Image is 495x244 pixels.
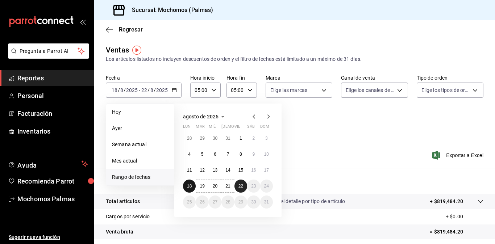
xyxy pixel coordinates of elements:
button: 31 de julio de 2025 [221,132,234,145]
label: Canal de venta [341,75,408,80]
abbr: sábado [247,124,255,132]
abbr: 27 de agosto de 2025 [213,199,217,205]
abbr: martes [196,124,204,132]
abbr: 6 de agosto de 2025 [214,152,216,157]
button: 14 de agosto de 2025 [221,164,234,177]
abbr: 28 de agosto de 2025 [225,199,230,205]
abbr: 11 de agosto de 2025 [187,168,192,173]
span: / [124,87,126,93]
abbr: 30 de julio de 2025 [213,136,217,141]
span: Pregunta a Parrot AI [20,47,78,55]
span: Elige los tipos de orden [421,87,470,94]
button: Regresar [106,26,143,33]
abbr: 29 de julio de 2025 [200,136,204,141]
button: 29 de julio de 2025 [196,132,208,145]
span: Reportes [17,73,88,83]
p: Cargos por servicio [106,213,150,220]
button: 26 de agosto de 2025 [196,195,208,209]
label: Hora fin [226,75,257,80]
p: Venta bruta [106,228,133,236]
abbr: 12 de agosto de 2025 [200,168,204,173]
input: -- [150,87,154,93]
label: Hora inicio [190,75,221,80]
button: 27 de agosto de 2025 [209,195,221,209]
abbr: 19 de agosto de 2025 [200,184,204,189]
button: 18 de agosto de 2025 [183,180,196,193]
button: 30 de julio de 2025 [209,132,221,145]
abbr: 25 de agosto de 2025 [187,199,192,205]
p: = $819,484.20 [430,228,483,236]
abbr: 20 de agosto de 2025 [213,184,217,189]
label: Marca [266,75,332,80]
button: Tooltip marker [132,46,141,55]
button: 13 de agosto de 2025 [209,164,221,177]
abbr: jueves [221,124,264,132]
abbr: viernes [234,124,240,132]
abbr: 21 de agosto de 2025 [225,184,230,189]
abbr: 22 de agosto de 2025 [238,184,243,189]
button: 10 de agosto de 2025 [260,148,273,161]
abbr: 13 de agosto de 2025 [213,168,217,173]
abbr: 28 de julio de 2025 [187,136,192,141]
span: Mochomos Palmas [17,194,88,204]
button: 31 de agosto de 2025 [260,195,273,209]
button: 2 de agosto de 2025 [247,132,260,145]
abbr: 2 de agosto de 2025 [252,136,255,141]
button: 25 de agosto de 2025 [183,195,196,209]
abbr: 31 de agosto de 2025 [264,199,269,205]
span: Personal [17,91,88,101]
abbr: 4 de agosto de 2025 [188,152,191,157]
span: Semana actual [112,141,168,148]
button: 9 de agosto de 2025 [247,148,260,161]
abbr: 17 de agosto de 2025 [264,168,269,173]
abbr: 14 de agosto de 2025 [225,168,230,173]
span: Recomienda Parrot [17,176,88,186]
button: 21 de agosto de 2025 [221,180,234,193]
span: / [118,87,120,93]
div: Ventas [106,45,129,55]
button: 15 de agosto de 2025 [234,164,247,177]
button: 3 de agosto de 2025 [260,132,273,145]
button: 24 de agosto de 2025 [260,180,273,193]
span: Regresar [119,26,143,33]
p: Total artículos [106,198,140,205]
abbr: 31 de julio de 2025 [225,136,230,141]
span: Inventarios [17,126,88,136]
abbr: 5 de agosto de 2025 [201,152,204,157]
button: Pregunta a Parrot AI [8,43,89,59]
p: + $0.00 [446,213,483,220]
button: 6 de agosto de 2025 [209,148,221,161]
abbr: 8 de agosto de 2025 [240,152,242,157]
abbr: 18 de agosto de 2025 [187,184,192,189]
button: 28 de agosto de 2025 [221,195,234,209]
span: / [147,87,150,93]
abbr: 26 de agosto de 2025 [200,199,204,205]
span: Ayuda [17,160,79,168]
abbr: 9 de agosto de 2025 [252,152,255,157]
abbr: 10 de agosto de 2025 [264,152,269,157]
button: agosto de 2025 [183,112,227,121]
abbr: 24 de agosto de 2025 [264,184,269,189]
span: Rango de fechas [112,173,168,181]
span: Hoy [112,108,168,116]
input: -- [141,87,147,93]
span: Elige los canales de venta [346,87,394,94]
label: Tipo de orden [417,75,483,80]
abbr: 23 de agosto de 2025 [251,184,256,189]
abbr: 7 de agosto de 2025 [227,152,229,157]
abbr: 3 de agosto de 2025 [265,136,268,141]
abbr: 1 de agosto de 2025 [240,136,242,141]
span: Exportar a Excel [434,151,483,160]
button: 7 de agosto de 2025 [221,148,234,161]
button: 30 de agosto de 2025 [247,195,260,209]
abbr: lunes [183,124,191,132]
button: open_drawer_menu [80,19,86,25]
button: 1 de agosto de 2025 [234,132,247,145]
span: Facturación [17,109,88,118]
a: Pregunta a Parrot AI [5,52,89,60]
button: 20 de agosto de 2025 [209,180,221,193]
button: 17 de agosto de 2025 [260,164,273,177]
button: 23 de agosto de 2025 [247,180,260,193]
input: -- [120,87,124,93]
button: 16 de agosto de 2025 [247,164,260,177]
